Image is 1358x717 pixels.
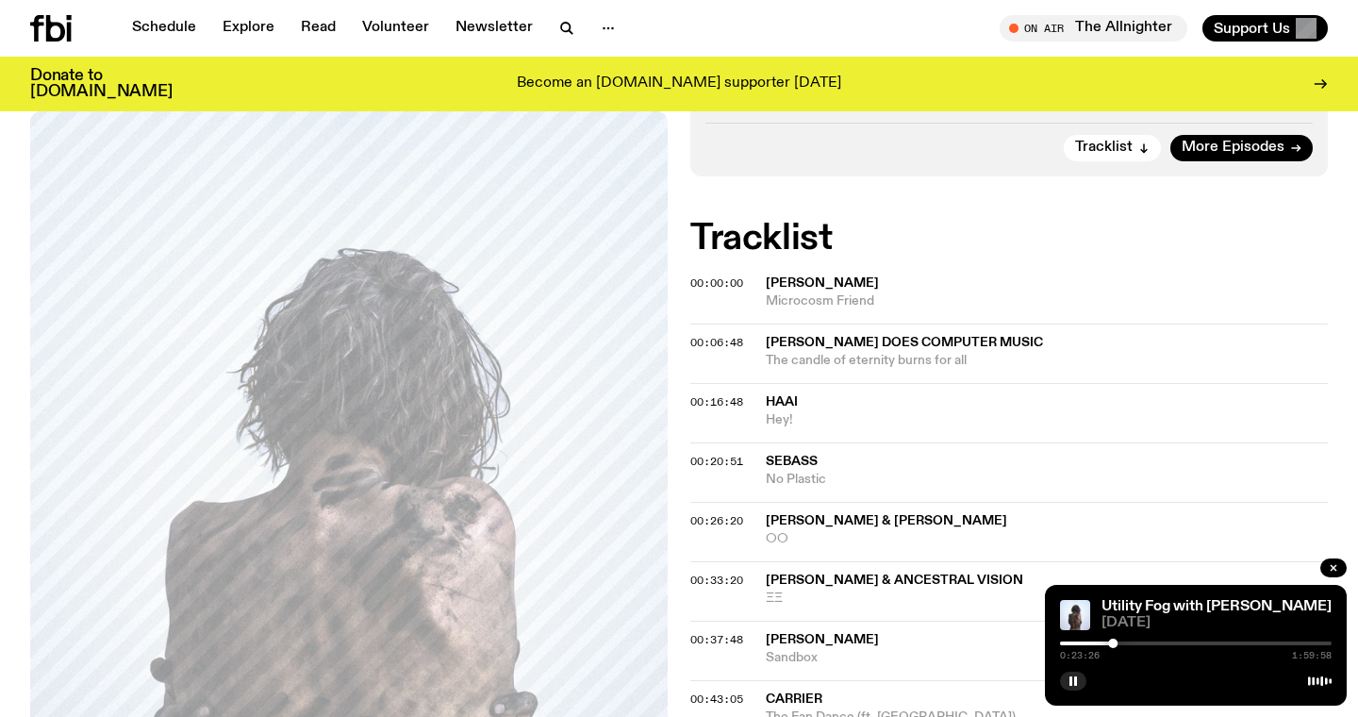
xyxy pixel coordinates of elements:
span: Support Us [1214,20,1290,37]
span: 00:26:20 [690,513,743,528]
p: Become an [DOMAIN_NAME] supporter [DATE] [517,75,841,92]
button: Tracklist [1064,135,1161,161]
span: HAAi [766,395,798,409]
button: On AirThe Allnighter [1000,15,1187,42]
img: Cover of Leese's album Δ [1060,600,1090,630]
span: Hey! [766,411,1328,429]
span: 00:33:20 [690,573,743,588]
a: More Episodes [1170,135,1313,161]
span: [PERSON_NAME] [766,276,879,290]
span: ○○ [766,530,1328,548]
a: Utility Fog with [PERSON_NAME] [1101,599,1332,614]
span: Tracklist [1075,141,1133,155]
span: 00:37:48 [690,632,743,647]
span: Microcosm Friend [766,292,1328,310]
span: Tune in live [1020,21,1178,35]
button: 00:00:00 [690,278,743,289]
span: 00:00:00 [690,275,743,291]
button: 00:26:20 [690,516,743,526]
span: More Episodes [1182,141,1284,155]
button: Support Us [1202,15,1328,42]
h3: Donate to [DOMAIN_NAME] [30,68,173,100]
a: Volunteer [351,15,440,42]
span: No Plastic [766,471,1328,489]
span: [PERSON_NAME] & [PERSON_NAME] [766,514,1007,527]
span: 00:06:48 [690,335,743,350]
span: 1:59:58 [1292,651,1332,660]
a: Read [290,15,347,42]
span: Carrier [766,692,822,706]
span: ΞΞ [766,590,1328,608]
a: Newsletter [444,15,544,42]
span: 00:16:48 [690,394,743,409]
span: [DATE] [1101,616,1332,630]
button: 00:20:51 [690,457,743,467]
span: [PERSON_NAME] does computer music [766,336,1043,349]
button: 00:43:05 [690,694,743,705]
a: Explore [211,15,286,42]
span: Sebass [766,455,818,468]
h2: Tracklist [690,222,1328,256]
button: 00:06:48 [690,338,743,348]
span: 00:43:05 [690,692,743,707]
span: 0:23:26 [1060,651,1100,660]
span: 00:20:51 [690,454,743,469]
span: Sandbox [766,649,1328,667]
span: The candle of eternity burns for all [766,352,1328,370]
a: Schedule [121,15,207,42]
span: [PERSON_NAME] [766,633,879,646]
span: [PERSON_NAME] & Ancestral Vision [766,574,1023,587]
button: 00:16:48 [690,397,743,408]
button: 00:37:48 [690,635,743,645]
button: 00:33:20 [690,575,743,586]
